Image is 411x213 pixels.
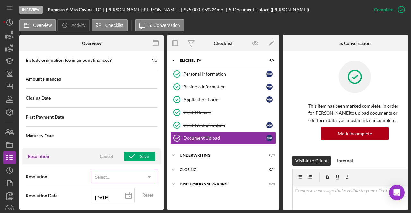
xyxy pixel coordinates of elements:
a: Credit AuthorizationMV [170,119,276,132]
div: Underwriting [180,153,258,157]
div: Reset [142,190,153,200]
div: M V [266,122,273,128]
div: Eligibility [180,59,258,62]
span: No [151,57,157,63]
div: 5. Conversation [339,41,371,46]
a: Application FormMV [170,93,276,106]
span: Amount Financed [26,76,61,82]
div: Open Intercom Messenger [389,185,405,200]
span: Resolution [26,174,92,180]
div: Closing [180,168,258,172]
a: Credit Report [170,106,276,119]
span: Include origination fee in amount financed? [26,57,112,63]
div: 0 / 3 [263,153,275,157]
div: Mark Incomplete [338,127,372,140]
div: Cancel [100,152,113,161]
div: Overview [82,41,101,46]
div: M V [266,135,273,141]
button: Cancel [90,152,122,161]
b: Pupusas Y Mas Covina LLC [48,7,101,12]
div: Internal [337,156,353,166]
h3: Resolution [28,153,49,160]
button: Reset [138,190,157,200]
div: Document Upload [183,135,266,141]
a: Business InformationMV [170,80,276,93]
div: Credit Authorization [183,123,266,128]
text: CS [7,207,12,211]
button: 5. Conversation [135,19,184,31]
div: In Review [19,6,43,14]
div: 6 / 6 [263,59,275,62]
a: Personal InformationMV [170,68,276,80]
span: Maturity Date [26,133,54,139]
div: Application Form [183,97,266,102]
div: Visible to Client [295,156,328,166]
a: Document UploadMV [170,132,276,144]
span: $25,000 [184,7,200,12]
div: Disbursing & Servicing [180,182,258,186]
button: Overview [19,19,56,31]
label: Checklist [105,23,124,28]
button: Save [124,152,155,161]
span: Closing Date [26,95,51,101]
div: [PERSON_NAME] [PERSON_NAME] [106,7,184,12]
span: First Payment Date [26,114,64,120]
button: Internal [334,156,356,166]
div: Credit Report [183,110,276,115]
p: This item has been marked complete. In order for [PERSON_NAME] to upload documents or edit form d... [308,102,401,124]
div: 0 / 3 [263,182,275,186]
div: M V [266,84,273,90]
div: 0 / 4 [263,168,275,172]
button: Complete [368,3,408,16]
div: 24 mo [212,7,223,12]
div: 5. Document Upload ([PERSON_NAME]) [229,7,309,12]
span: Resolution Date [26,193,92,199]
button: Activity [57,19,90,31]
div: Save [140,152,149,161]
label: Activity [71,23,85,28]
div: Checklist [214,41,232,46]
label: Overview [33,23,52,28]
div: M V [266,71,273,77]
button: Visible to Client [292,156,331,166]
div: Complete [374,3,393,16]
div: M V [266,96,273,103]
label: 5. Conversation [149,23,180,28]
div: Select... [95,175,110,180]
div: Personal Information [183,71,266,77]
div: Business Information [183,84,266,89]
button: Mark Incomplete [321,127,389,140]
button: Checklist [92,19,128,31]
div: 7.5 % [201,7,211,12]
